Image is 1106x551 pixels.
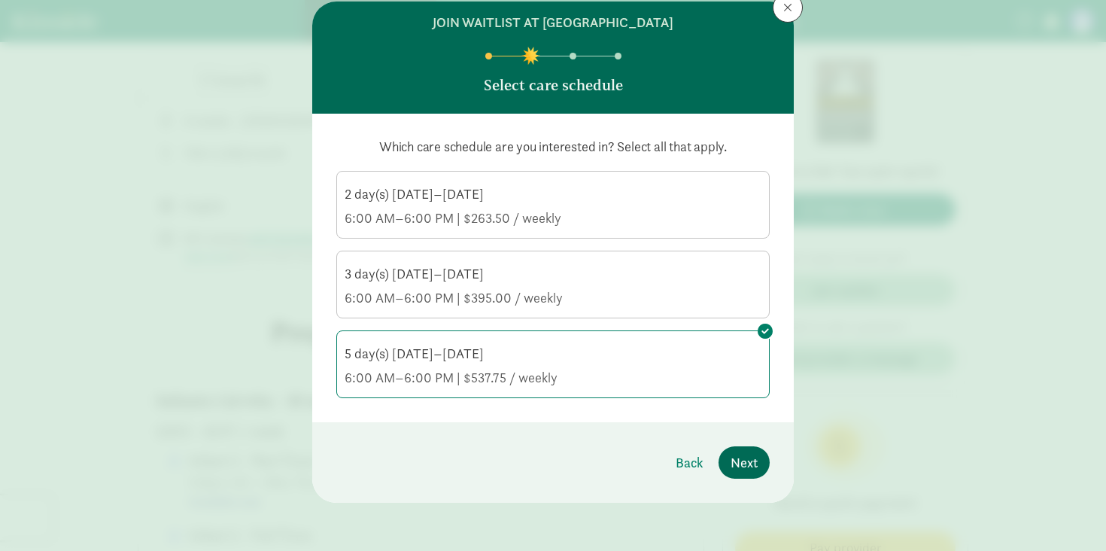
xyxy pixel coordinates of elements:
div: 6:00 AM–6:00 PM | $263.50 / weekly [345,209,761,227]
button: Next [719,446,770,479]
div: 6:00 AM–6:00 PM | $537.75 / weekly [345,369,761,387]
div: 5 day(s) [DATE]–[DATE] [345,345,761,363]
div: 6:00 AM–6:00 PM | $395.00 / weekly [345,289,761,307]
span: Next [731,452,758,473]
div: 2 day(s) [DATE]–[DATE] [345,185,761,203]
p: Which care schedule are you interested in? Select all that apply. [336,138,770,156]
button: Back [664,446,716,479]
h6: join waitlist at [GEOGRAPHIC_DATA] [433,14,673,32]
span: Back [676,452,703,473]
div: 3 day(s) [DATE]–[DATE] [345,265,761,283]
p: Select care schedule [484,75,623,96]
